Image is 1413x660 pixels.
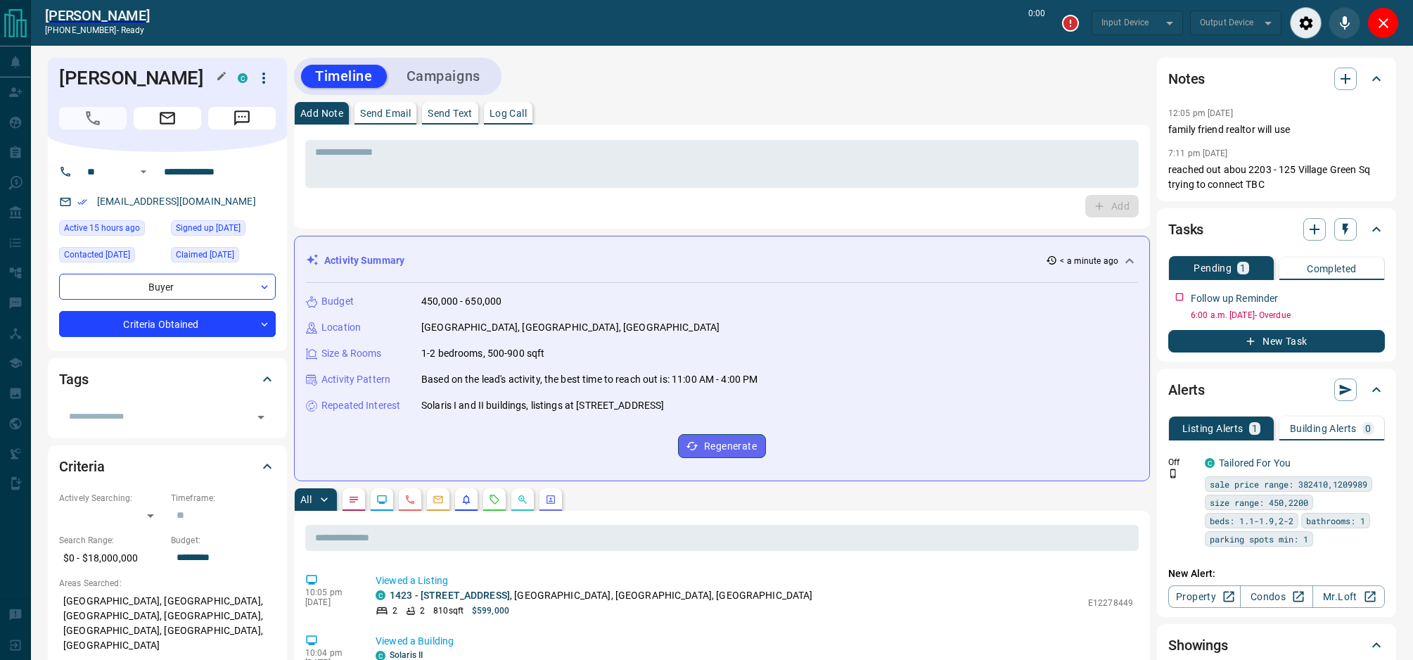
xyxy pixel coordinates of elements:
p: $599,000 [472,604,509,617]
span: Email [134,107,201,129]
p: 1 [1240,263,1246,273]
div: condos.ca [1205,458,1215,468]
div: Mon Apr 16 2018 [171,220,276,240]
span: ready [121,25,145,35]
button: Regenerate [678,434,766,458]
p: 0 [1365,424,1371,433]
div: condos.ca [376,590,385,600]
p: Add Note [300,108,343,118]
h2: Tags [59,368,88,391]
h1: [PERSON_NAME] [59,67,217,89]
p: Size & Rooms [321,346,382,361]
button: Timeline [301,65,387,88]
p: All [300,495,312,504]
p: reached out abou 2203 - 125 Village Green Sq trying to connect TBC [1168,163,1385,192]
a: Property [1168,585,1241,608]
div: Close [1367,7,1399,39]
div: Fri Jul 09 2021 [171,247,276,267]
span: bathrooms: 1 [1306,514,1365,528]
p: Solaris I and II buildings, listings at [STREET_ADDRESS] [421,398,664,413]
p: 1-2 bedrooms, 500-900 sqft [421,346,544,361]
span: Signed up [DATE] [176,221,241,235]
a: Tailored For You [1219,457,1291,469]
svg: Calls [404,494,416,505]
p: Based on the lead's activity, the best time to reach out is: 11:00 AM - 4:00 PM [421,372,757,387]
svg: Emails [433,494,444,505]
span: Active 15 hours ago [64,221,140,235]
p: Viewed a Building [376,634,1133,649]
a: Mr.Loft [1312,585,1385,608]
a: 1423 - [STREET_ADDRESS] [390,590,510,601]
div: Sun Aug 17 2025 [59,220,164,240]
p: Viewed a Listing [376,573,1133,588]
p: Follow up Reminder [1191,291,1278,306]
p: [GEOGRAPHIC_DATA], [GEOGRAPHIC_DATA], [GEOGRAPHIC_DATA] [421,320,720,335]
span: size range: 450,2200 [1210,495,1308,509]
p: 10:05 pm [305,588,354,597]
span: sale price range: 382410,1209989 [1210,477,1367,491]
a: [EMAIL_ADDRESS][DOMAIN_NAME] [97,196,256,207]
button: Campaigns [392,65,494,88]
h2: Showings [1168,634,1228,656]
p: 450,000 - 650,000 [421,294,501,309]
span: beds: 1.1-1.9,2-2 [1210,514,1293,528]
p: Building Alerts [1290,424,1357,433]
svg: Notes [348,494,359,505]
div: Mute [1329,7,1360,39]
p: $0 - $18,000,000 [59,547,164,570]
div: Tags [59,362,276,396]
p: Actively Searching: [59,492,164,504]
p: Activity Pattern [321,372,390,387]
svg: Lead Browsing Activity [376,494,388,505]
h2: Notes [1168,68,1205,90]
p: Activity Summary [324,253,404,268]
div: Wed Nov 27 2024 [59,247,164,267]
div: Notes [1168,62,1385,96]
h2: Alerts [1168,379,1205,401]
svg: Requests [489,494,500,505]
a: Condos [1240,585,1312,608]
div: Audio Settings [1290,7,1322,39]
span: parking spots min: 1 [1210,532,1308,546]
p: [GEOGRAPHIC_DATA], [GEOGRAPHIC_DATA], [GEOGRAPHIC_DATA], [GEOGRAPHIC_DATA], [GEOGRAPHIC_DATA], [G... [59,590,276,657]
p: 6:00 a.m. [DATE] - Overdue [1191,309,1385,322]
p: 1 [1252,424,1258,433]
h2: Tasks [1168,218,1203,241]
p: Timeframe: [171,492,276,504]
span: Message [208,107,276,129]
span: Contacted [DATE] [64,248,130,262]
div: Criteria Obtained [59,311,276,337]
svg: Agent Actions [545,494,556,505]
p: [PHONE_NUMBER] - [45,24,150,37]
p: Areas Searched: [59,577,276,590]
p: , [GEOGRAPHIC_DATA], [GEOGRAPHIC_DATA], [GEOGRAPHIC_DATA] [390,588,813,603]
div: Activity Summary< a minute ago [306,248,1138,274]
p: 12:05 pm [DATE] [1168,108,1233,118]
button: Open [251,407,271,427]
p: Log Call [490,108,527,118]
a: Solaris II [390,650,423,660]
p: Completed [1307,264,1357,274]
p: 10:04 pm [305,648,354,658]
span: Call [59,107,127,129]
div: condos.ca [238,73,248,83]
button: Open [135,163,152,180]
p: E12278449 [1088,597,1133,609]
p: Repeated Interest [321,398,400,413]
p: Pending [1194,263,1232,273]
p: 0:00 [1028,7,1045,39]
p: Budget [321,294,354,309]
h2: [PERSON_NAME] [45,7,150,24]
p: Send Email [360,108,411,118]
p: 2 [392,604,397,617]
p: Budget: [171,534,276,547]
p: Send Text [428,108,473,118]
p: Off [1168,456,1196,469]
p: Search Range: [59,534,164,547]
svg: Opportunities [517,494,528,505]
div: Alerts [1168,373,1385,407]
p: < a minute ago [1060,255,1118,267]
div: Tasks [1168,212,1385,246]
svg: Email Verified [77,197,87,207]
p: New Alert: [1168,566,1385,581]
